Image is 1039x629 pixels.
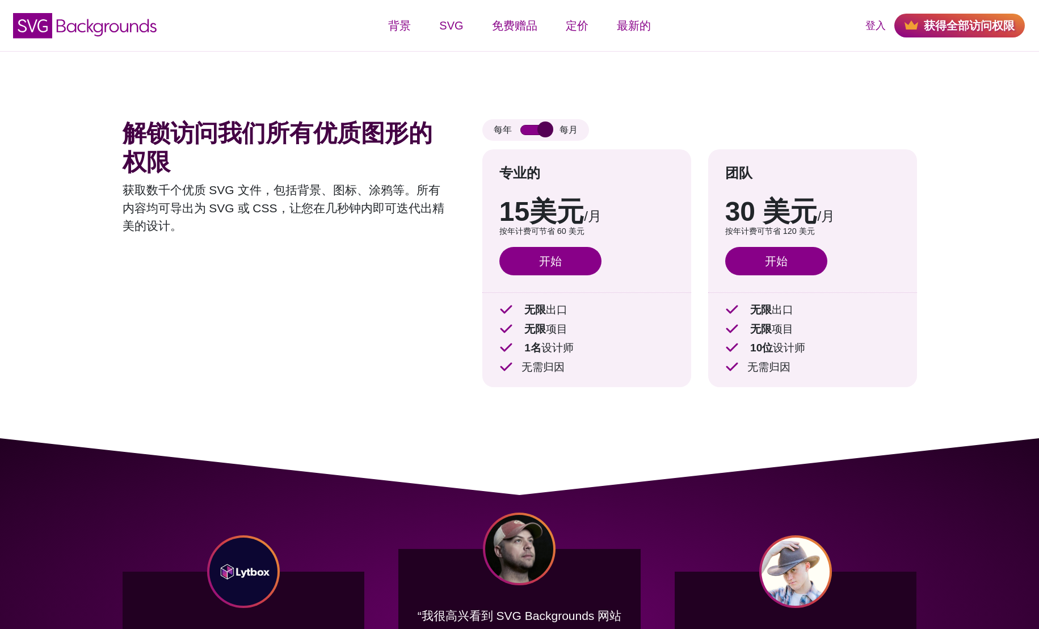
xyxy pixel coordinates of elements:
font: 10位 [750,342,773,354]
font: /月 [817,208,835,224]
font: SVG [439,19,463,32]
font: 30 美元 [725,196,818,227]
font: 每年 [494,125,512,135]
font: 无需归因 [521,361,565,373]
font: 获取数千个优质 SVG 文件，包括背景、图标、涂鸦等。所有内容均可导出为 SVG 或 CSS，让您在几秒钟内即可迭代出精美的设计。 [123,183,444,232]
font: 无限 [524,323,546,335]
font: 开始 [765,255,788,267]
font: 出口 [546,304,567,316]
font: 获得全部访问权限 [924,19,1015,32]
a: SVG [425,9,477,43]
font: 无需归因 [747,361,790,373]
font: 背景 [388,19,411,32]
font: 项目 [546,323,567,335]
font: 出口 [772,304,793,316]
font: 按年计费可节省 60 美元 [499,227,584,236]
a: 开始 [499,247,601,275]
font: 按年计费可节省 120 美元 [725,227,815,236]
font: 每月 [560,125,578,135]
font: 1名 [524,342,541,354]
font: 设计师 [773,342,805,354]
font: 开始 [539,255,562,267]
font: 项目 [772,323,793,335]
a: 开始 [725,247,827,275]
font: 最新的 [617,19,651,32]
a: 最新的 [603,9,665,43]
font: 定价 [566,19,588,32]
a: 登入 [865,18,886,33]
font: 解锁访问我们所有优质图形的权限 [123,120,432,175]
img: 克里斯·科伊尔头像 [483,513,556,585]
font: 无限 [750,304,772,316]
a: 免费赠品 [478,9,552,43]
a: 获得全部访问权限 [894,14,1025,37]
font: 无限 [750,323,772,335]
font: 设计师 [541,342,574,354]
font: 登入 [865,20,886,31]
font: 无限 [524,304,546,316]
a: 背景 [374,9,425,43]
img: Lytbox Co 徽标 [207,535,280,608]
a: 定价 [552,9,603,43]
font: 15美元 [499,196,584,227]
font: 免费赠品 [492,19,537,32]
font: /月 [584,208,601,224]
font: 专业的 [499,165,540,181]
font: 团队 [725,165,752,181]
img: 贾罗德·皮奇 (Jarod Peachey) 头像 [759,535,832,608]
